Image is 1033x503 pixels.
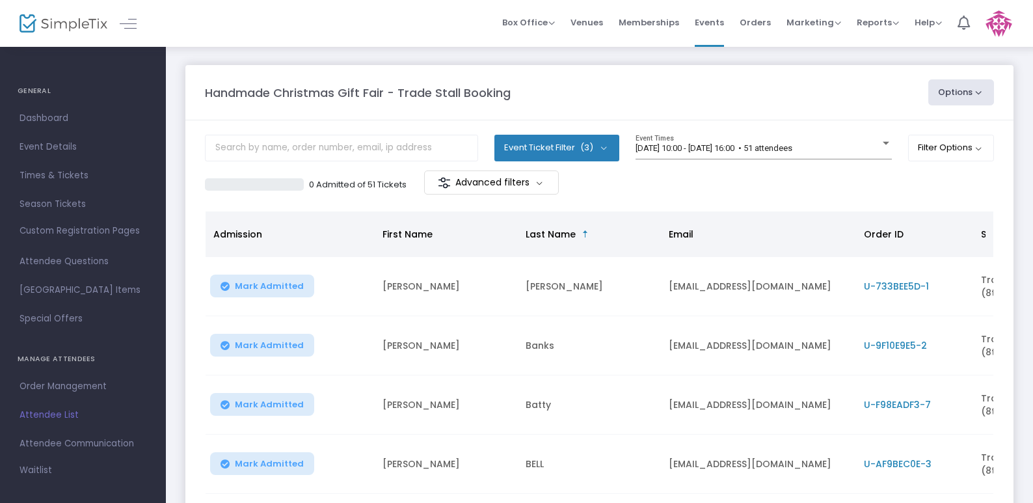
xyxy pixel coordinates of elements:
[235,340,304,351] span: Mark Admitted
[864,398,931,411] span: U-F98EADF3-7
[619,6,679,39] span: Memberships
[661,435,856,494] td: [EMAIL_ADDRESS][DOMAIN_NAME]
[210,334,314,357] button: Mark Admitted
[518,375,661,435] td: Batty
[20,196,146,213] span: Season Tickets
[375,316,518,375] td: [PERSON_NAME]
[518,316,661,375] td: Banks
[857,16,899,29] span: Reports
[740,6,771,39] span: Orders
[494,135,619,161] button: Event Ticket Filter(3)
[20,253,146,270] span: Attendee Questions
[928,79,995,105] button: Options
[20,435,146,452] span: Attendee Communication
[382,228,433,241] span: First Name
[20,224,140,238] span: Custom Registration Pages
[661,257,856,316] td: [EMAIL_ADDRESS][DOMAIN_NAME]
[786,16,841,29] span: Marketing
[636,143,792,153] span: [DATE] 10:00 - [DATE] 16:00 • 51 attendees
[210,275,314,297] button: Mark Admitted
[205,135,478,161] input: Search by name, order number, email, ip address
[210,393,314,416] button: Mark Admitted
[20,167,146,184] span: Times & Tickets
[20,110,146,127] span: Dashboard
[235,281,304,292] span: Mark Admitted
[424,170,559,195] m-button: Advanced filters
[235,459,304,469] span: Mark Admitted
[18,78,148,104] h4: GENERAL
[20,282,146,299] span: [GEOGRAPHIC_DATA] Items
[695,6,724,39] span: Events
[915,16,942,29] span: Help
[518,435,661,494] td: BELL
[661,375,856,435] td: [EMAIL_ADDRESS][DOMAIN_NAME]
[205,84,511,102] m-panel-title: Handmade Christmas Gift Fair - Trade Stall Booking
[864,280,929,293] span: U-733BEE5D-1
[375,257,518,316] td: [PERSON_NAME]
[908,135,995,161] button: Filter Options
[235,400,304,410] span: Mark Admitted
[20,139,146,156] span: Event Details
[864,457,932,470] span: U-AF9BEC0E-3
[570,6,603,39] span: Venues
[375,435,518,494] td: [PERSON_NAME]
[661,316,856,375] td: [EMAIL_ADDRESS][DOMAIN_NAME]
[518,257,661,316] td: [PERSON_NAME]
[526,228,576,241] span: Last Name
[864,339,927,352] span: U-9F10E9E5-2
[20,310,146,327] span: Special Offers
[580,143,593,153] span: (3)
[981,228,1016,241] span: Section
[375,375,518,435] td: [PERSON_NAME]
[864,228,904,241] span: Order ID
[309,178,407,191] p: 0 Admitted of 51 Tickets
[20,407,146,424] span: Attendee List
[438,176,451,189] img: filter
[20,378,146,395] span: Order Management
[669,228,693,241] span: Email
[502,16,555,29] span: Box Office
[210,452,314,475] button: Mark Admitted
[18,346,148,372] h4: MANAGE ATTENDEES
[20,464,52,477] span: Waitlist
[580,229,591,239] span: Sortable
[213,228,262,241] span: Admission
